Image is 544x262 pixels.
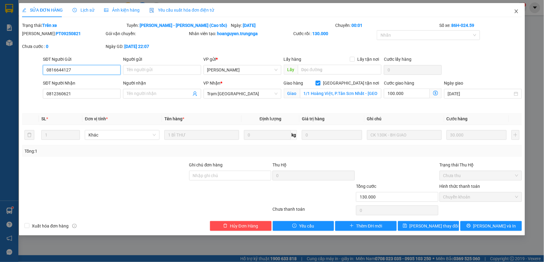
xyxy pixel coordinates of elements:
span: user-add [193,91,197,96]
button: deleteHủy Đơn Hàng [210,221,272,231]
span: Trạm Sài Gòn [207,89,278,98]
span: Xuất hóa đơn hàng [29,223,71,229]
input: Ngày giao [448,90,513,97]
span: Thêm ĐH mới [356,223,382,229]
label: Cước giao hàng [384,81,414,86]
span: Lịch sử [73,8,94,13]
span: Yêu cầu xuất hóa đơn điện tử [149,8,214,13]
span: Giao [284,89,300,98]
div: Trạng thái Thu Hộ [440,162,522,168]
span: VP Nhận [204,81,221,86]
span: Ảnh kiện hàng [104,8,140,13]
span: SỬA ĐƠN HÀNG [22,8,63,13]
button: plus [512,130,519,140]
b: Trên xe [42,23,57,28]
span: Giao hàng [284,81,303,86]
button: save[PERSON_NAME] thay đổi [398,221,460,231]
b: 130.000 [313,31,328,36]
span: close [514,9,519,14]
div: Chưa cước : [22,43,104,50]
div: Gói vận chuyển: [106,30,188,37]
span: [PERSON_NAME] thay đổi [410,223,459,229]
input: Giao tận nơi [300,89,382,98]
span: Chuyển khoản [443,192,518,202]
span: [GEOGRAPHIC_DATA] tận nơi [321,80,381,86]
b: PT09250821 [56,31,81,36]
span: clock-circle [73,8,77,12]
span: exclamation-circle [292,224,297,228]
label: Cước lấy hàng [384,57,411,62]
div: VP gửi [204,56,281,63]
button: plusThêm ĐH mới [335,221,397,231]
div: Ngày: [230,22,335,29]
div: Nhân viên tạo: [189,30,292,37]
span: kg [291,130,297,140]
div: Số xe: [439,22,523,29]
button: Close [508,3,525,20]
div: [PERSON_NAME]: [22,30,104,37]
button: exclamation-circleYêu cầu [273,221,334,231]
input: Ghi chú đơn hàng [189,171,272,180]
div: Tổng: 1 [24,148,210,155]
span: Đơn vị tính [85,116,108,121]
input: 0 [447,130,507,140]
div: Ngày GD: [106,43,188,50]
b: [DATE] 22:07 [124,44,149,49]
div: Người nhận [123,80,201,86]
span: edit [22,8,26,12]
span: [PERSON_NAME] và In [473,223,516,229]
div: Trạng thái: [21,22,126,29]
div: Tuyến: [126,22,230,29]
img: icon [149,8,154,13]
span: plus [350,224,354,228]
label: Ghi chú đơn hàng [189,162,223,167]
div: Chuyến: [335,22,439,29]
span: Định lượng [260,116,281,121]
b: 86H-024.59 [452,23,475,28]
span: picture [104,8,108,12]
span: Yêu cầu [299,223,314,229]
input: Dọc đường [298,65,382,75]
span: Khác [88,130,156,140]
span: Chưa thu [443,171,518,180]
span: save [403,224,407,228]
span: Giá trị hàng [302,116,325,121]
span: Phan Thiết [207,65,278,75]
button: delete [24,130,34,140]
input: 0 [302,130,362,140]
span: printer [467,224,471,228]
label: Hình thức thanh toán [440,184,480,189]
input: Cước lấy hàng [384,65,442,75]
label: Ngày giao [444,81,463,86]
div: SĐT Người Nhận [43,80,121,86]
div: SĐT Người Gửi [43,56,121,63]
span: Thu Hộ [272,162,287,167]
b: [DATE] [243,23,256,28]
span: Lấy hàng [284,57,302,62]
span: Tên hàng [164,116,184,121]
span: dollar-circle [433,91,438,96]
b: [PERSON_NAME] - [PERSON_NAME] (Cao tốc) [140,23,227,28]
span: info-circle [72,224,77,228]
b: hoanguyen.trungnga [217,31,258,36]
span: Lấy tận nơi [355,56,381,63]
span: Tổng cước [356,184,376,189]
input: VD: Bàn, Ghế [164,130,239,140]
span: Cước hàng [447,116,468,121]
input: Cước giao hàng [384,89,430,98]
span: SL [41,116,46,121]
b: 0 [46,44,48,49]
th: Ghi chú [365,113,444,125]
button: printer[PERSON_NAME] và In [460,221,522,231]
div: Chưa thanh toán [272,206,355,217]
span: Lấy [284,65,298,75]
div: Người gửi [123,56,201,63]
div: Cước rồi : [294,30,376,37]
b: 00:01 [351,23,362,28]
span: delete [223,224,227,228]
span: Hủy Đơn Hàng [230,223,258,229]
input: Ghi Chú [367,130,442,140]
